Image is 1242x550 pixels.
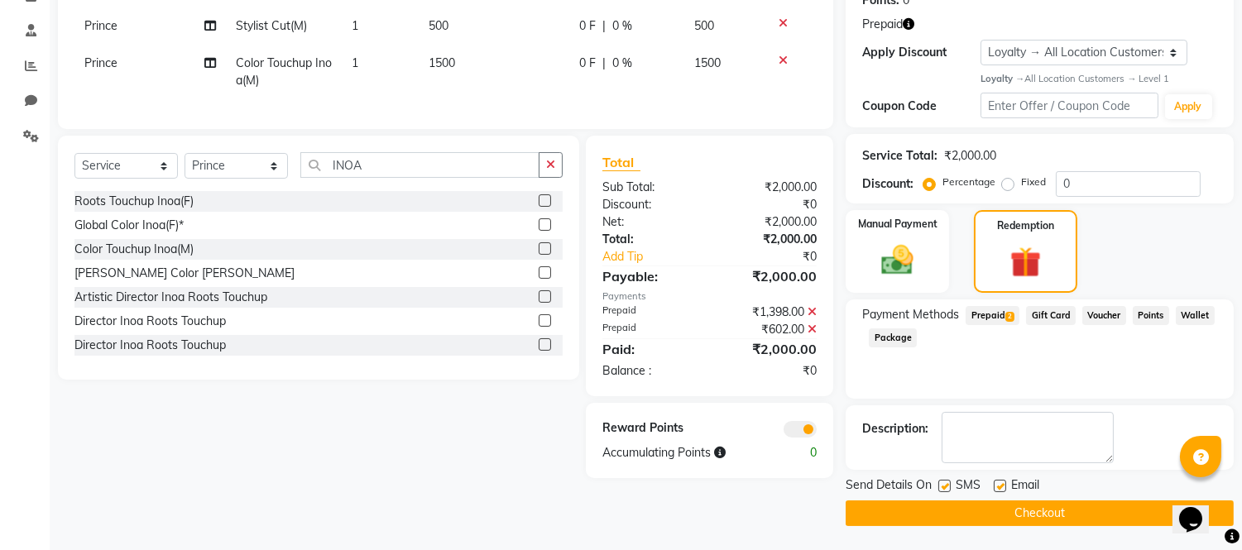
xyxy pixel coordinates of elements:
[942,175,995,189] label: Percentage
[352,55,358,70] span: 1
[612,17,632,35] span: 0 %
[869,328,917,347] span: Package
[1026,306,1076,325] span: Gift Card
[981,72,1217,86] div: All Location Customers → Level 1
[1133,306,1169,325] span: Points
[1011,476,1039,497] span: Email
[862,44,981,61] div: Apply Discount
[590,304,710,321] div: Prepaid
[694,18,714,33] span: 500
[1082,306,1126,325] span: Voucher
[579,17,596,35] span: 0 F
[710,266,830,286] div: ₹2,000.00
[862,175,914,193] div: Discount:
[710,213,830,231] div: ₹2,000.00
[602,17,606,35] span: |
[862,306,959,323] span: Payment Methods
[300,152,539,178] input: Search or Scan
[84,18,117,33] span: Prince
[710,304,830,321] div: ₹1,398.00
[590,213,710,231] div: Net:
[846,476,932,497] span: Send Details On
[429,55,455,70] span: 1500
[1000,243,1050,281] img: _gift.svg
[858,217,937,232] label: Manual Payment
[862,98,981,115] div: Coupon Code
[710,339,830,359] div: ₹2,000.00
[871,242,923,279] img: _cash.svg
[74,217,184,234] div: Global Color Inoa(F)*
[602,289,817,304] div: Payments
[944,147,996,165] div: ₹2,000.00
[590,321,710,338] div: Prepaid
[590,339,710,359] div: Paid:
[612,55,632,72] span: 0 %
[710,196,830,213] div: ₹0
[590,444,770,462] div: Accumulating Points
[1176,306,1215,325] span: Wallet
[236,55,332,88] span: Color Touchup Inoa(M)
[590,419,710,438] div: Reward Points
[846,500,1234,526] button: Checkout
[710,362,830,380] div: ₹0
[1005,312,1014,322] span: 2
[74,337,226,354] div: Director Inoa Roots Touchup
[862,420,928,438] div: Description:
[710,321,830,338] div: ₹602.00
[236,18,307,33] span: Stylist Cut(M)
[579,55,596,72] span: 0 F
[74,241,194,258] div: Color Touchup Inoa(M)
[602,55,606,72] span: |
[84,55,117,70] span: Prince
[1172,484,1225,533] iframe: chat widget
[730,248,830,265] div: ₹0
[590,196,710,213] div: Discount:
[981,93,1158,118] input: Enter Offer / Coupon Code
[862,16,903,33] span: Prepaid
[590,266,710,286] div: Payable:
[966,306,1019,325] span: Prepaid
[862,147,937,165] div: Service Total:
[1021,175,1046,189] label: Fixed
[74,289,267,306] div: Artistic Director Inoa Roots Touchup
[590,179,710,196] div: Sub Total:
[981,73,1024,84] strong: Loyalty →
[590,248,730,265] a: Add Tip
[997,218,1054,233] label: Redemption
[74,193,194,210] div: Roots Touchup Inoa(F)
[590,231,710,248] div: Total:
[710,179,830,196] div: ₹2,000.00
[352,18,358,33] span: 1
[74,313,226,330] div: Director Inoa Roots Touchup
[956,476,981,497] span: SMS
[770,444,829,462] div: 0
[710,231,830,248] div: ₹2,000.00
[429,18,448,33] span: 500
[694,55,721,70] span: 1500
[1165,94,1212,119] button: Apply
[602,154,640,171] span: Total
[74,265,295,282] div: [PERSON_NAME] Color [PERSON_NAME]
[590,362,710,380] div: Balance :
